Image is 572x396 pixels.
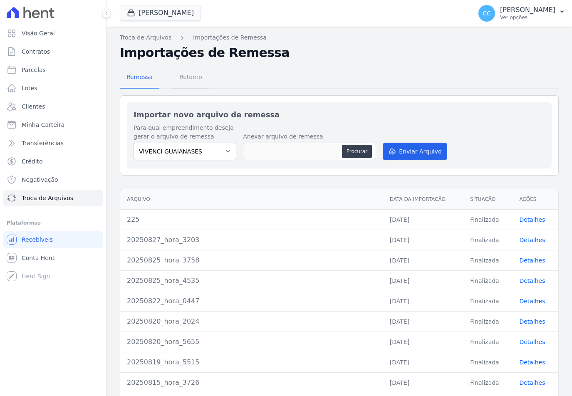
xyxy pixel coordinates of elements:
a: Detalhes [519,339,545,345]
div: 20250827_hora_3203 [127,235,376,245]
span: Retorno [174,69,207,85]
span: Minha Carteira [22,121,64,129]
nav: Breadcrumb [120,33,559,42]
div: 20250815_hora_3726 [127,378,376,388]
button: CC [PERSON_NAME] Ver opções [472,2,572,25]
span: CC [483,10,491,16]
span: Conta Hent [22,254,54,262]
h2: Importações de Remessa [120,45,559,60]
a: Importações de Remessa [193,33,267,42]
p: [PERSON_NAME] [500,6,555,14]
span: Remessa [121,69,158,85]
span: Crédito [22,157,43,166]
td: Finalizada [463,230,513,250]
td: [DATE] [383,230,463,250]
a: Minha Carteira [3,116,103,133]
a: Transferências [3,135,103,151]
div: 20250825_hora_3758 [127,255,376,265]
div: 20250820_hora_5655 [127,337,376,347]
a: Crédito [3,153,103,170]
td: Finalizada [463,352,513,372]
button: [PERSON_NAME] [120,5,201,21]
td: [DATE] [383,270,463,291]
th: Data da Importação [383,189,463,210]
h2: Importar novo arquivo de remessa [134,109,545,120]
span: Visão Geral [22,29,55,37]
div: 20250819_hora_5515 [127,357,376,367]
a: Visão Geral [3,25,103,42]
nav: Tab selector [120,67,209,89]
a: Detalhes [519,216,545,223]
a: Troca de Arquivos [3,190,103,206]
td: Finalizada [463,270,513,291]
td: [DATE] [383,311,463,332]
span: Clientes [22,102,45,111]
p: Ver opções [500,14,555,21]
th: Arquivo [120,189,383,210]
td: Finalizada [463,291,513,311]
th: Ações [513,189,558,210]
button: Procurar [342,145,372,158]
div: 20250822_hora_0447 [127,296,376,306]
div: 20250825_hora_4535 [127,276,376,286]
td: Finalizada [463,250,513,270]
a: Parcelas [3,62,103,78]
td: [DATE] [383,209,463,230]
a: Remessa [120,67,159,89]
a: Detalhes [519,277,545,284]
td: [DATE] [383,332,463,352]
td: [DATE] [383,372,463,393]
td: [DATE] [383,352,463,372]
td: [DATE] [383,291,463,311]
button: Enviar Arquivo [383,143,447,160]
a: Lotes [3,80,103,97]
a: Detalhes [519,318,545,325]
a: Troca de Arquivos [120,33,171,42]
a: Recebíveis [3,231,103,248]
th: Situação [463,189,513,210]
a: Retorno [173,67,209,89]
td: Finalizada [463,332,513,352]
div: 20250820_hora_2024 [127,317,376,327]
span: Lotes [22,84,37,92]
label: Anexar arquivo de remessa [243,132,376,141]
a: Clientes [3,98,103,115]
td: [DATE] [383,250,463,270]
td: Finalizada [463,372,513,393]
td: Finalizada [463,311,513,332]
label: Para qual empreendimento deseja gerar o arquivo de remessa [134,124,236,141]
span: Transferências [22,139,64,147]
span: Contratos [22,47,50,56]
span: Troca de Arquivos [22,194,73,202]
span: Parcelas [22,66,46,74]
a: Detalhes [519,257,545,264]
span: Recebíveis [22,235,53,244]
div: 225 [127,215,376,225]
td: Finalizada [463,209,513,230]
a: Detalhes [519,237,545,243]
a: Negativação [3,171,103,188]
div: Plataformas [7,218,99,228]
a: Detalhes [519,379,545,386]
span: Negativação [22,176,58,184]
a: Detalhes [519,298,545,304]
a: Detalhes [519,359,545,366]
a: Contratos [3,43,103,60]
a: Conta Hent [3,250,103,266]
